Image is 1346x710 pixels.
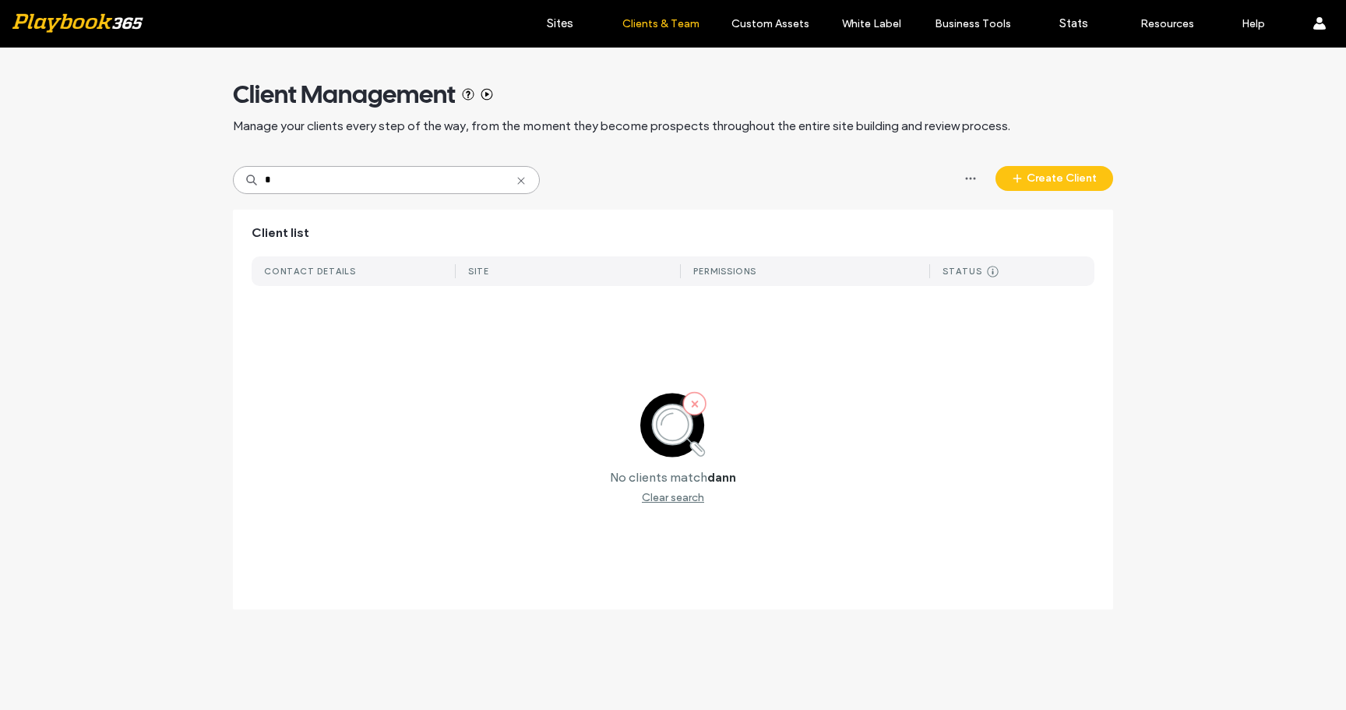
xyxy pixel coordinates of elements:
div: STATUS [943,266,982,277]
label: Stats [1059,16,1088,30]
label: Sites [547,16,573,30]
div: PERMISSIONS [693,266,756,277]
label: White Label [842,17,901,30]
span: Client list [252,224,309,242]
span: Manage your clients every step of the way, from the moment they become prospects throughout the e... [233,118,1010,135]
label: Business Tools [935,17,1011,30]
span: Client Management [233,79,456,110]
label: Resources [1140,17,1194,30]
div: SITE [468,266,489,277]
label: Help [1242,17,1265,30]
span: Help [36,11,68,25]
label: dann [707,470,736,485]
div: Clear search [642,491,704,504]
button: Create Client [995,166,1113,191]
label: Clients & Team [622,17,699,30]
label: Custom Assets [731,17,809,30]
div: CONTACT DETAILS [264,266,356,277]
label: No clients match [610,470,707,485]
